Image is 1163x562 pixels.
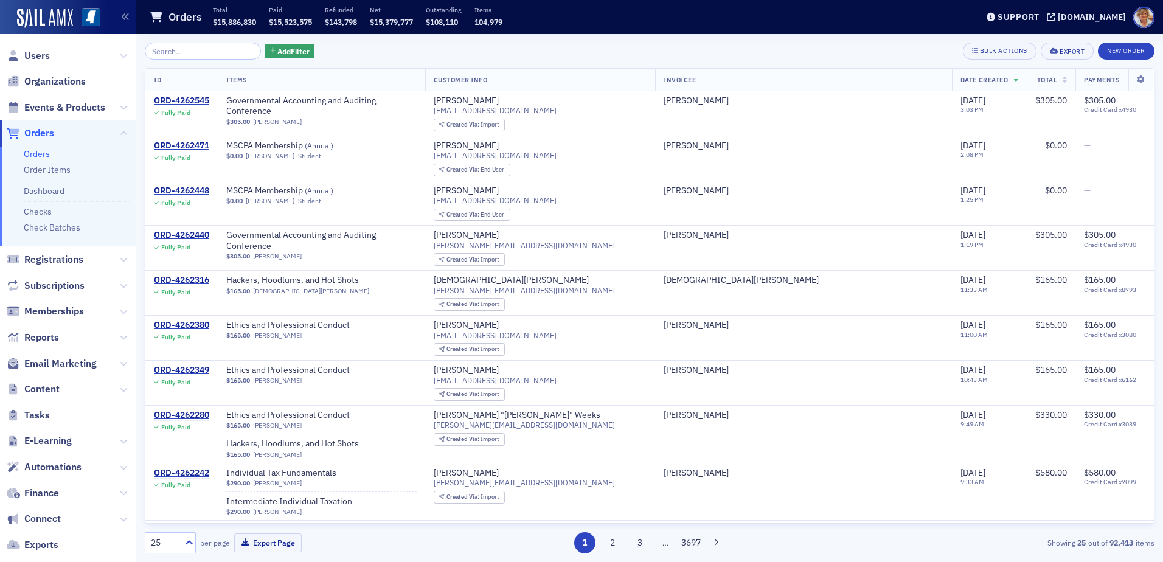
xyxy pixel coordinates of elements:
[1058,12,1126,23] div: [DOMAIN_NAME]
[446,391,499,398] div: Import
[226,230,417,251] a: Governmental Accounting and Auditing Conference
[446,212,504,218] div: End User
[960,140,985,151] span: [DATE]
[253,287,369,295] a: [DEMOGRAPHIC_DATA][PERSON_NAME]
[434,275,589,286] a: [DEMOGRAPHIC_DATA][PERSON_NAME]
[681,532,702,553] button: 3697
[446,255,481,263] span: Created Via :
[226,275,380,286] span: Hackers, Hoodlums, and Hot Shots
[434,376,557,385] span: [EMAIL_ADDRESS][DOMAIN_NAME]
[960,150,984,159] time: 2:08 PM
[960,95,985,106] span: [DATE]
[24,49,50,63] span: Users
[154,75,161,84] span: ID
[664,95,729,106] a: [PERSON_NAME]
[664,75,696,84] span: Invoicee
[24,357,97,370] span: Email Marketing
[325,5,357,14] p: Refunded
[960,330,988,339] time: 11:00 AM
[161,154,190,162] div: Fully Paid
[960,364,985,375] span: [DATE]
[602,532,623,553] button: 2
[960,240,984,249] time: 1:19 PM
[664,230,729,241] a: [PERSON_NAME]
[664,410,729,421] div: [PERSON_NAME]
[7,383,60,396] a: Content
[226,186,380,196] span: MSCPA Membership
[226,118,250,126] span: $305.00
[664,95,943,106] span: Joe Cash
[434,468,499,479] a: [PERSON_NAME]
[1045,185,1067,196] span: $0.00
[226,95,417,117] span: Governmental Accounting and Auditing Conference
[434,286,615,295] span: [PERSON_NAME][EMAIL_ADDRESS][DOMAIN_NAME]
[154,365,209,376] div: ORD-4262349
[960,319,985,330] span: [DATE]
[226,439,380,449] a: Hackers, Hoodlums, and Hot Shots
[7,460,82,474] a: Automations
[24,279,85,293] span: Subscriptions
[446,494,499,501] div: Import
[960,185,985,196] span: [DATE]
[426,17,458,27] span: $108,110
[1084,376,1145,384] span: Credit Card x6162
[24,148,50,159] a: Orders
[226,140,380,151] a: MSCPA Membership (Annual)
[664,365,729,376] a: [PERSON_NAME]
[226,252,250,260] span: $305.00
[151,536,178,549] div: 25
[1084,106,1145,114] span: Credit Card x4930
[434,388,505,401] div: Created Via: Import
[434,140,499,151] div: [PERSON_NAME]
[7,101,105,114] a: Events & Products
[664,365,943,376] span: Janet Clark
[426,5,462,14] p: Outstanding
[305,140,333,150] span: ( Annual )
[226,496,380,507] span: Intermediate Individual Taxation
[269,5,312,14] p: Paid
[446,167,504,173] div: End User
[446,165,481,173] span: Created Via :
[434,410,600,421] a: [PERSON_NAME] "[PERSON_NAME]" Weeks
[24,383,60,396] span: Content
[1084,420,1145,428] span: Credit Card x3039
[446,435,481,443] span: Created Via :
[1084,140,1091,151] span: —
[1084,95,1116,106] span: $305.00
[434,298,505,311] div: Created Via: Import
[434,186,499,196] div: [PERSON_NAME]
[7,434,72,448] a: E-Learning
[434,478,615,487] span: [PERSON_NAME][EMAIL_ADDRESS][DOMAIN_NAME]
[1084,364,1116,375] span: $165.00
[1098,43,1154,60] button: New Order
[226,152,243,160] span: $0.00
[434,75,488,84] span: Customer Info
[446,257,499,263] div: Import
[434,95,499,106] a: [PERSON_NAME]
[1047,13,1130,21] button: [DOMAIN_NAME]
[1084,229,1116,240] span: $305.00
[1060,48,1085,55] div: Export
[226,320,380,331] a: Ethics and Professional Conduct
[154,95,209,106] a: ORD-4262545
[1035,364,1067,375] span: $165.00
[226,451,250,459] span: $165.00
[154,186,209,196] a: ORD-4262448
[434,119,505,131] div: Created Via: Import
[664,468,729,479] a: [PERSON_NAME]
[253,252,302,260] a: [PERSON_NAME]
[1108,537,1136,548] strong: 92,413
[24,409,50,422] span: Tasks
[960,105,984,114] time: 3:03 PM
[960,229,985,240] span: [DATE]
[154,140,209,151] div: ORD-4262471
[253,118,302,126] a: [PERSON_NAME]
[7,75,86,88] a: Organizations
[1084,274,1116,285] span: $165.00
